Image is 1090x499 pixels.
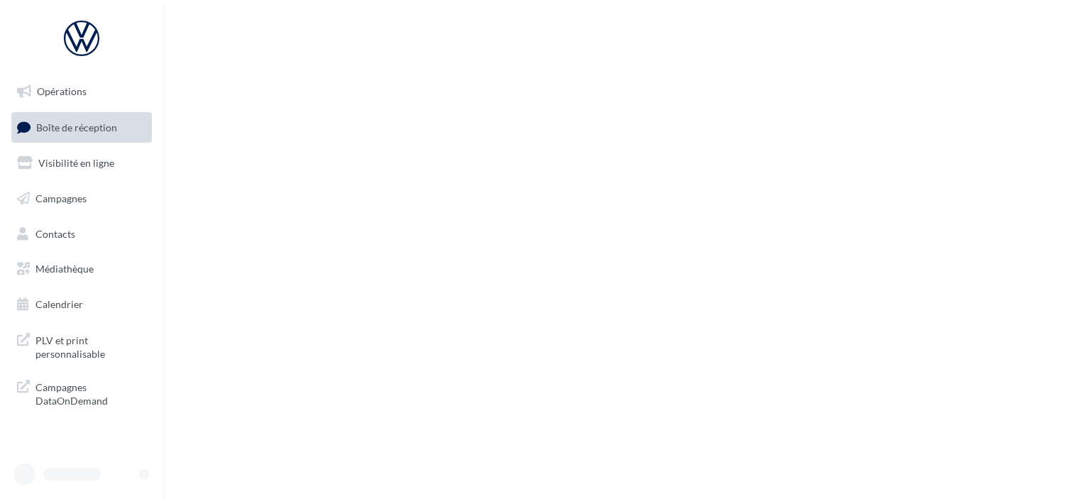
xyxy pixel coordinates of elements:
[35,192,87,204] span: Campagnes
[9,372,155,414] a: Campagnes DataOnDemand
[9,325,155,367] a: PLV et print personnalisable
[9,77,155,106] a: Opérations
[35,263,94,275] span: Médiathèque
[9,290,155,319] a: Calendrier
[9,148,155,178] a: Visibilité en ligne
[35,298,83,310] span: Calendrier
[35,378,146,408] span: Campagnes DataOnDemand
[9,184,155,214] a: Campagnes
[36,121,117,133] span: Boîte de réception
[35,227,75,239] span: Contacts
[38,157,114,169] span: Visibilité en ligne
[37,85,87,97] span: Opérations
[35,331,146,361] span: PLV et print personnalisable
[9,112,155,143] a: Boîte de réception
[9,254,155,284] a: Médiathèque
[9,219,155,249] a: Contacts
